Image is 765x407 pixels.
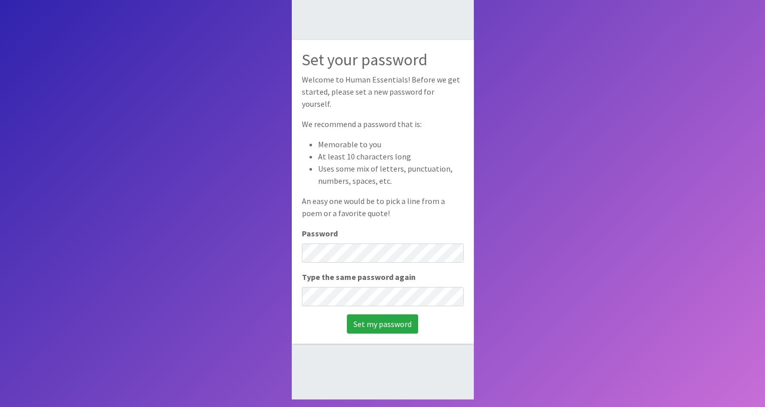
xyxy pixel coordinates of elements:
h2: Set your password [302,50,464,69]
li: At least 10 characters long [318,150,464,162]
li: Memorable to you [318,138,464,150]
label: Type the same password again [302,271,416,283]
label: Password [302,227,338,239]
li: Uses some mix of letters, punctuation, numbers, spaces, etc. [318,162,464,187]
p: An easy one would be to pick a line from a poem or a favorite quote! [302,195,464,219]
p: Welcome to Human Essentials! Before we get started, please set a new password for yourself. [302,73,464,110]
p: We recommend a password that is: [302,118,464,130]
input: Set my password [347,314,418,334]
